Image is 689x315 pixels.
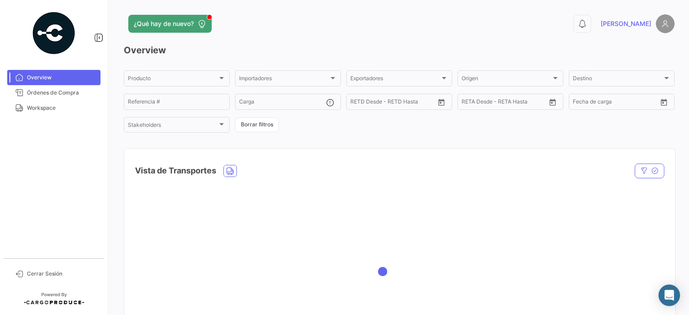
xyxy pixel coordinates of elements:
[128,77,218,83] span: Producto
[31,11,76,56] img: powered-by.png
[435,95,448,109] button: Open calendar
[546,95,559,109] button: Open calendar
[128,123,218,129] span: Stakeholders
[462,100,478,106] input: Desde
[124,44,675,56] h3: Overview
[484,100,524,106] input: Hasta
[350,77,440,83] span: Exportadores
[7,70,100,85] a: Overview
[27,73,97,82] span: Overview
[27,104,97,112] span: Workspace
[373,100,413,106] input: Hasta
[27,89,97,97] span: Órdenes de Compra
[7,100,100,116] a: Workspace
[656,14,675,33] img: placeholder-user.png
[595,100,636,106] input: Hasta
[235,117,279,132] button: Borrar filtros
[134,19,194,28] span: ¿Qué hay de nuevo?
[128,15,212,33] button: ¿Qué hay de nuevo?
[350,100,366,106] input: Desde
[135,164,216,177] h4: Vista de Transportes
[601,19,651,28] span: [PERSON_NAME]
[224,165,236,177] button: Land
[7,85,100,100] a: Órdenes de Compra
[27,270,97,278] span: Cerrar Sesión
[573,77,663,83] span: Destino
[462,77,551,83] span: Origen
[573,100,589,106] input: Desde
[239,77,329,83] span: Importadores
[658,285,680,306] div: Abrir Intercom Messenger
[657,95,671,109] button: Open calendar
